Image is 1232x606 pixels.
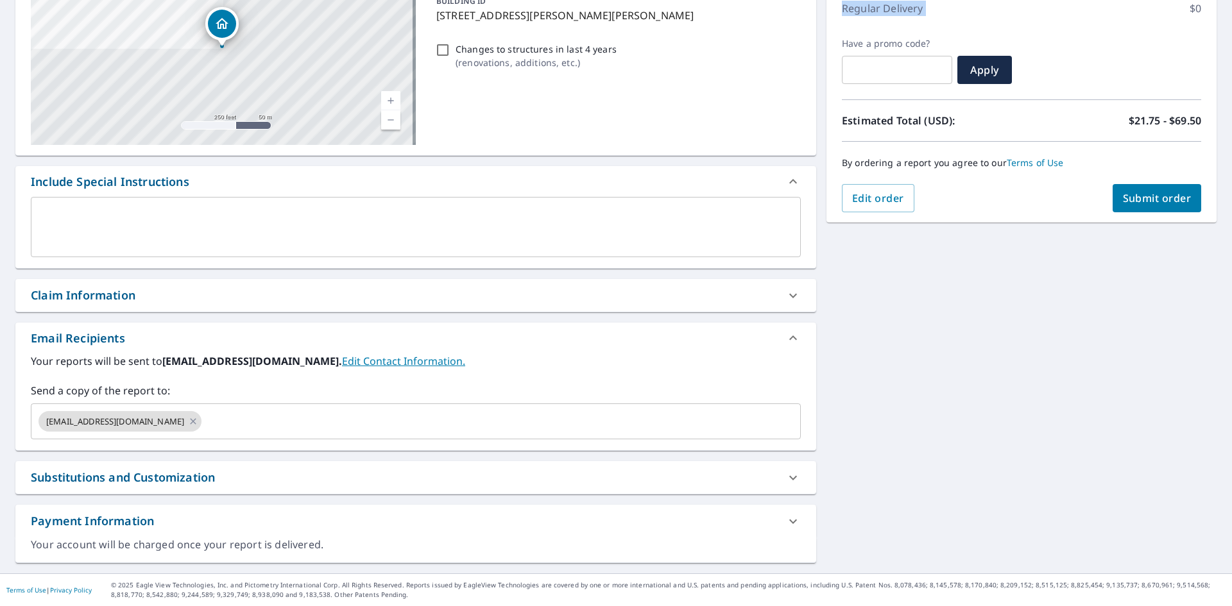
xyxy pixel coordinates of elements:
[15,279,816,312] div: Claim Information
[968,63,1002,77] span: Apply
[381,91,400,110] a: Current Level 17, Zoom In
[1113,184,1202,212] button: Submit order
[1123,191,1192,205] span: Submit order
[162,354,342,368] b: [EMAIL_ADDRESS][DOMAIN_NAME].
[15,166,816,197] div: Include Special Instructions
[31,330,125,347] div: Email Recipients
[205,7,239,47] div: Dropped pin, building 1, Residential property, 28 Linwood Dr Monroe Township, NJ 08831
[31,469,215,486] div: Substitutions and Customization
[842,38,952,49] label: Have a promo code?
[852,191,904,205] span: Edit order
[842,113,1022,128] p: Estimated Total (USD):
[50,585,92,594] a: Privacy Policy
[38,416,192,428] span: [EMAIL_ADDRESS][DOMAIN_NAME]
[111,580,1226,600] p: © 2025 Eagle View Technologies, Inc. and Pictometry International Corp. All Rights Reserved. Repo...
[31,353,801,369] label: Your reports will be sent to
[31,537,801,552] div: Your account will be charged once your report is delivered.
[842,157,1201,169] p: By ordering a report you agree to our
[31,383,801,398] label: Send a copy of the report to:
[15,461,816,494] div: Substitutions and Customization
[957,56,1012,84] button: Apply
[6,585,46,594] a: Terms of Use
[436,8,796,23] p: [STREET_ADDRESS][PERSON_NAME][PERSON_NAME]
[31,287,135,304] div: Claim Information
[1190,1,1201,16] p: $0
[31,173,189,190] div: Include Special Instructions
[1007,156,1064,169] a: Terms of Use
[842,1,923,16] p: Regular Delivery
[842,184,914,212] button: Edit order
[15,323,816,353] div: Email Recipients
[456,56,617,69] p: ( renovations, additions, etc. )
[1129,113,1201,128] p: $21.75 - $69.50
[31,512,154,530] div: Payment Information
[456,42,617,56] p: Changes to structures in last 4 years
[38,411,201,432] div: [EMAIL_ADDRESS][DOMAIN_NAME]
[342,354,465,368] a: EditContactInfo
[381,110,400,130] a: Current Level 17, Zoom Out
[6,586,92,594] p: |
[15,505,816,537] div: Payment Information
